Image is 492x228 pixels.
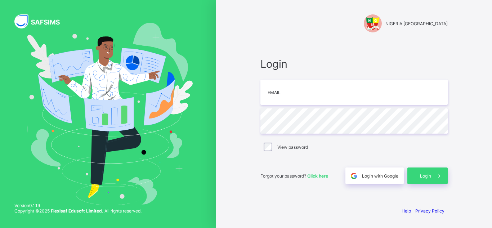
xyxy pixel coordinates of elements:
span: Copyright © 2025 All rights reserved. [14,208,142,214]
span: Login with Google [362,173,398,179]
label: View password [277,144,308,150]
span: Login [420,173,431,179]
span: NIGERIA [GEOGRAPHIC_DATA] [385,21,448,26]
a: Privacy Policy [415,208,444,214]
strong: Flexisaf Edusoft Limited. [51,208,103,214]
img: Hero Image [23,23,193,205]
span: Login [260,58,448,70]
span: Forgot your password? [260,173,328,179]
img: google.396cfc9801f0270233282035f929180a.svg [350,172,358,180]
span: Version 0.1.19 [14,203,142,208]
img: SAFSIMS Logo [14,14,68,28]
a: Click here [307,173,328,179]
a: Help [402,208,411,214]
